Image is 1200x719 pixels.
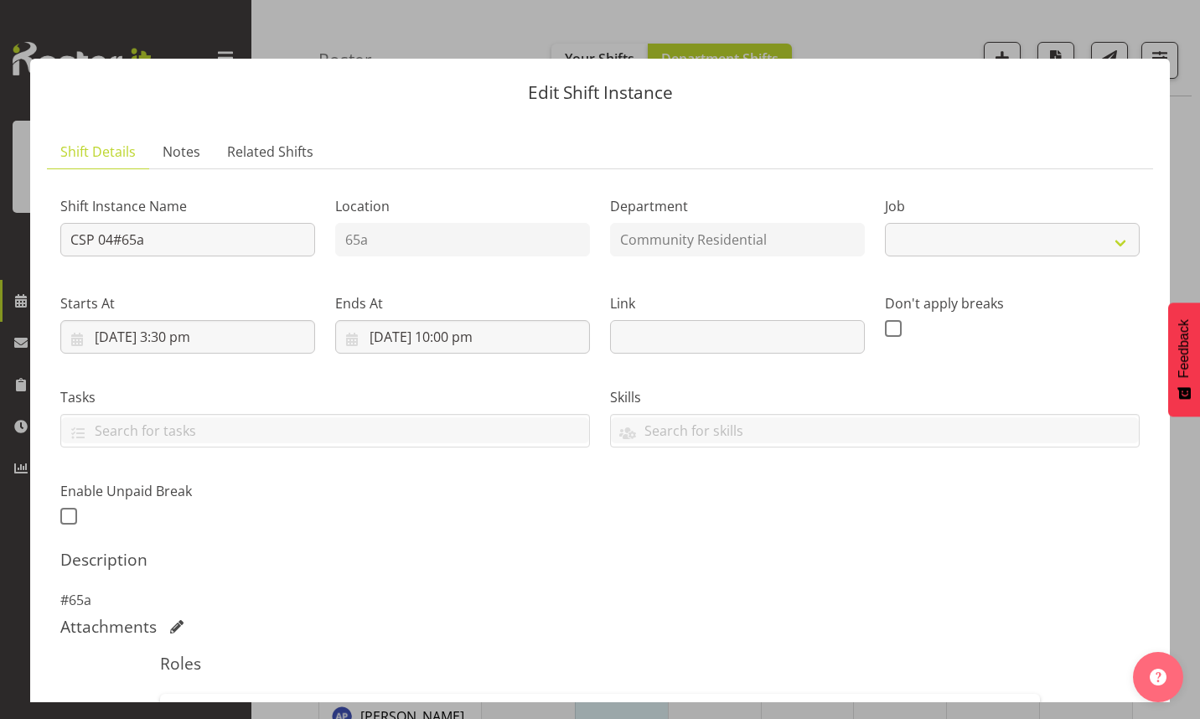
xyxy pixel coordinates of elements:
span: Notes [163,142,200,162]
label: Enable Unpaid Break [60,481,315,501]
input: Shift Instance Name [60,223,315,256]
input: Search for tasks [61,417,589,443]
input: Search for skills [611,417,1139,443]
button: Feedback - Show survey [1168,303,1200,416]
h5: Description [60,550,1140,570]
input: Click to select... [335,320,590,354]
label: Starts At [60,293,315,313]
label: Job [885,196,1140,216]
img: help-xxl-2.png [1150,669,1166,685]
h5: Attachments [60,617,157,637]
span: Shift Details [60,142,136,162]
span: Related Shifts [227,142,313,162]
p: #65a [60,590,1140,610]
label: Shift Instance Name [60,196,315,216]
label: Skills [610,387,1140,407]
label: Location [335,196,590,216]
label: Link [610,293,865,313]
h5: Roles [160,654,1039,674]
label: Ends At [335,293,590,313]
p: Edit Shift Instance [47,84,1153,101]
label: Tasks [60,387,590,407]
span: Feedback [1177,319,1192,378]
label: Department [610,196,865,216]
input: Click to select... [60,320,315,354]
label: Don't apply breaks [885,293,1140,313]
